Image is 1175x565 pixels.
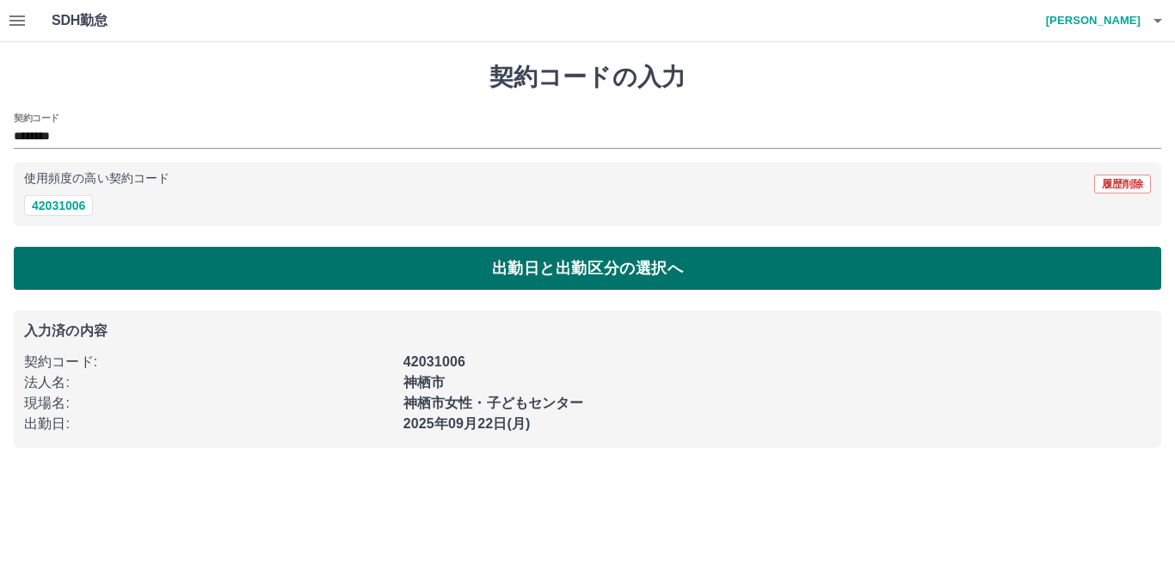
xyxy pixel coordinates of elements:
button: 履歴削除 [1094,175,1151,193]
button: 出勤日と出勤区分の選択へ [14,247,1161,290]
p: 法人名 : [24,372,393,393]
h1: 契約コードの入力 [14,63,1161,92]
p: 出勤日 : [24,414,393,434]
p: 契約コード : [24,352,393,372]
h2: 契約コード [14,111,59,125]
p: 現場名 : [24,393,393,414]
b: 2025年09月22日(月) [403,416,531,431]
button: 42031006 [24,195,93,216]
b: 42031006 [403,354,465,369]
p: 入力済の内容 [24,324,1151,338]
b: 神栖市 [403,375,445,390]
b: 神栖市女性・子どもセンター [403,396,584,410]
p: 使用頻度の高い契約コード [24,173,169,185]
